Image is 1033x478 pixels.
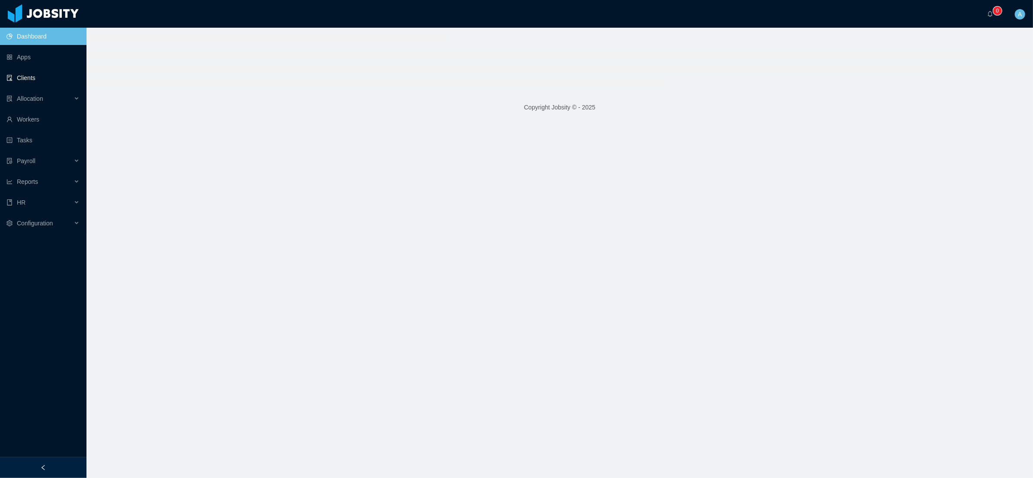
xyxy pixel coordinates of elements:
[17,178,38,185] span: Reports
[6,220,13,226] i: icon: setting
[6,48,80,66] a: icon: appstoreApps
[6,69,80,87] a: icon: auditClients
[6,111,80,128] a: icon: userWorkers
[17,199,26,206] span: HR
[6,179,13,185] i: icon: line-chart
[6,199,13,205] i: icon: book
[86,93,1033,122] footer: Copyright Jobsity © - 2025
[6,96,13,102] i: icon: solution
[6,132,80,149] a: icon: profileTasks
[17,157,35,164] span: Payroll
[993,6,1002,15] sup: 0
[6,158,13,164] i: icon: file-protect
[17,95,43,102] span: Allocation
[987,11,993,17] i: icon: bell
[6,28,80,45] a: icon: pie-chartDashboard
[17,220,53,227] span: Configuration
[1018,9,1022,19] span: A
